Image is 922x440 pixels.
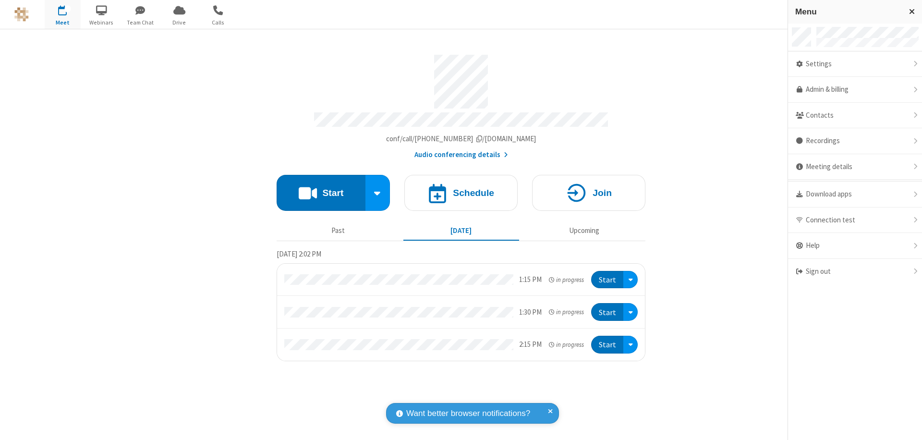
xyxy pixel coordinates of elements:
span: [DATE] 2:02 PM [277,249,321,258]
h4: Schedule [453,188,494,197]
button: Join [532,175,645,211]
em: in progress [549,340,584,349]
span: Webinars [84,18,120,27]
section: Account details [277,48,645,160]
span: Drive [161,18,197,27]
div: Connection test [788,208,922,233]
span: Copy my meeting room link [386,134,536,143]
button: Start [591,271,623,289]
section: Today's Meetings [277,248,645,361]
div: 1:30 PM [519,307,542,318]
div: Open menu [623,271,638,289]
span: Calls [200,18,236,27]
div: Open menu [623,336,638,354]
div: Open menu [623,303,638,321]
button: Start [591,336,623,354]
h3: Menu [795,7,900,16]
div: Meeting details [788,154,922,180]
div: Settings [788,51,922,77]
div: Start conference options [365,175,390,211]
div: Contacts [788,103,922,129]
iframe: Chat [898,415,915,433]
span: Meet [45,18,81,27]
div: Download apps [788,182,922,208]
em: in progress [549,307,584,317]
button: Start [277,175,365,211]
div: 2:15 PM [519,339,542,350]
span: Want better browser notifications? [406,407,530,420]
h4: Join [593,188,612,197]
div: Sign out [788,259,922,284]
button: Past [280,221,396,240]
div: Recordings [788,128,922,154]
div: Help [788,233,922,259]
button: Copy my meeting room linkCopy my meeting room link [386,134,536,145]
button: Audio conferencing details [414,149,508,160]
img: QA Selenium DO NOT DELETE OR CHANGE [14,7,29,22]
button: Schedule [404,175,518,211]
div: 1:15 PM [519,274,542,285]
button: [DATE] [403,221,519,240]
h4: Start [322,188,343,197]
span: Team Chat [122,18,158,27]
em: in progress [549,275,584,284]
a: Admin & billing [788,77,922,103]
div: 3 [65,5,71,12]
button: Upcoming [526,221,642,240]
button: Start [591,303,623,321]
